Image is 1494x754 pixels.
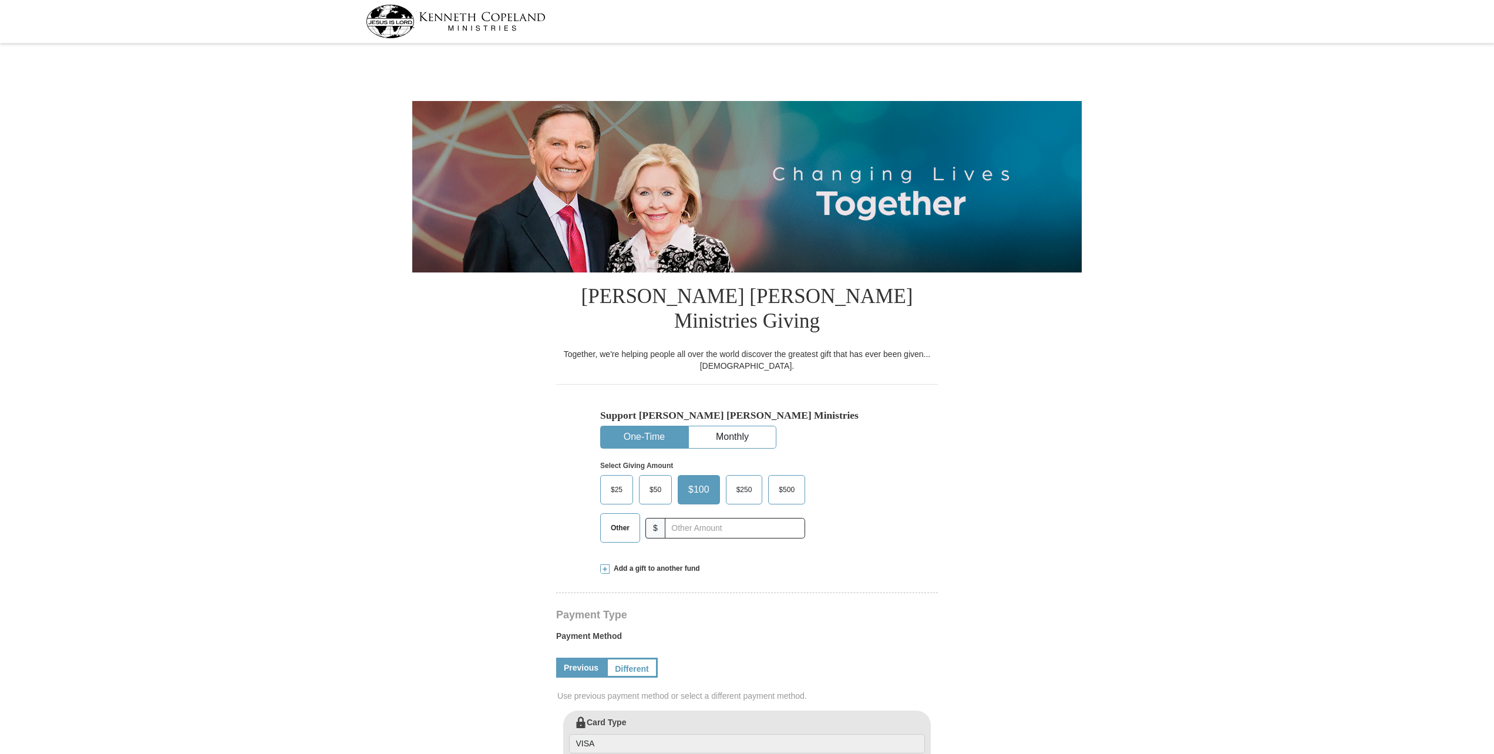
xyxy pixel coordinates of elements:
label: Payment Method [556,630,938,648]
button: Monthly [689,426,776,448]
span: $250 [731,481,758,499]
a: Different [606,658,658,678]
button: One-Time [601,426,688,448]
input: Card Type [569,734,925,754]
span: Use previous payment method or select a different payment method. [557,690,939,702]
span: $25 [605,481,628,499]
h5: Support [PERSON_NAME] [PERSON_NAME] Ministries [600,409,894,422]
div: Together, we're helping people all over the world discover the greatest gift that has ever been g... [556,348,938,372]
span: $100 [682,481,715,499]
input: Other Amount [665,518,805,538]
span: Other [605,519,635,537]
label: Card Type [569,716,925,754]
h4: Payment Type [556,610,938,620]
img: kcm-header-logo.svg [366,5,546,38]
span: Add a gift to another fund [610,564,700,574]
span: $500 [773,481,800,499]
h1: [PERSON_NAME] [PERSON_NAME] Ministries Giving [556,272,938,348]
span: $ [645,518,665,538]
a: Previous [556,658,606,678]
span: $50 [644,481,667,499]
strong: Select Giving Amount [600,462,673,470]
